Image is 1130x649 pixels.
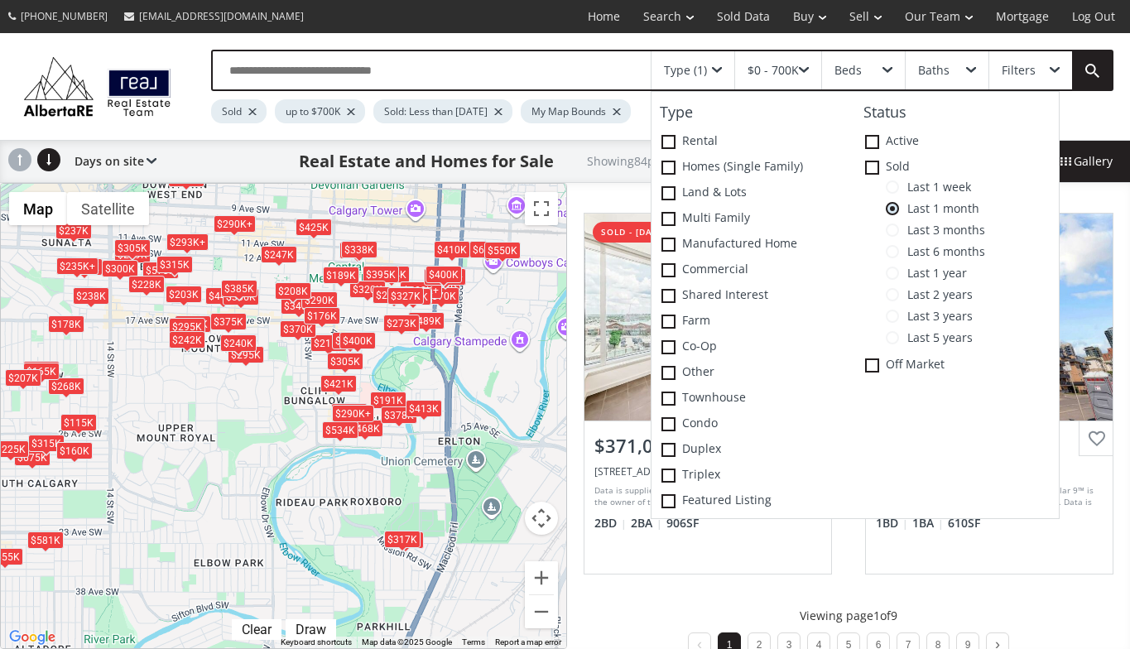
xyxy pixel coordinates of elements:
[462,637,485,647] a: Terms
[912,515,944,531] span: 1 BA
[362,637,452,647] span: Map data ©2025 Google
[261,246,297,263] div: $247K
[567,196,849,590] a: sold - [DATE]$371,000[STREET_ADDRESS]Data is supplied by Pillar 9™ MLS® System. Pillar 9™ is the ...
[373,286,415,303] div: $225K+
[521,99,631,123] div: My Map Bounds
[310,334,347,351] div: $215K
[5,627,60,648] img: Google
[67,192,149,225] button: Show satellite imagery
[433,240,469,257] div: $410K
[855,353,1059,378] label: Off Market
[394,287,430,305] div: $270K
[165,285,201,302] div: $203K
[299,150,554,173] h1: Real Estate and Homes for Sale
[48,377,84,394] div: $268K
[205,286,242,304] div: $445K
[652,309,855,334] label: Farm
[320,374,357,392] div: $421K
[855,129,1059,155] label: Active
[855,155,1059,180] label: Sold
[387,286,423,304] div: $327K
[331,332,368,349] div: $275K
[168,170,204,187] div: $300K
[304,306,340,324] div: $176K
[339,241,376,258] div: $620K
[362,266,398,283] div: $395K
[652,488,855,514] label: Featured Listing
[1002,65,1036,76] div: Filters
[652,386,855,411] label: Townhouse
[142,261,179,278] div: $573K
[301,291,338,309] div: $290K
[405,399,441,416] div: $413K
[168,331,204,349] div: $242K
[326,352,363,369] div: $305K
[65,257,102,275] div: $620K
[280,297,316,315] div: $345K
[899,267,967,280] span: Last 1 year
[286,622,336,637] div: Click to draw.
[525,502,558,535] button: Map camera controls
[55,257,98,275] div: $235K+
[219,334,256,352] div: $240K
[23,360,60,377] div: $365K
[652,411,855,437] label: Condo
[238,622,276,637] div: Clear
[594,464,821,478] div: 211 13 Avenue SE #1006, Calgary, AB T2G 1E1
[209,312,246,329] div: $375K
[899,288,973,301] span: Last 2 years
[101,260,137,277] div: $300K
[800,608,897,624] p: Viewing page 1 of 9
[1042,141,1130,182] div: Gallery
[274,281,310,299] div: $208K
[116,1,312,31] a: [EMAIL_ADDRESS][DOMAIN_NAME]
[279,320,315,337] div: $370K
[369,392,406,409] div: $191K
[587,155,705,167] h2: Showing 84 properties
[855,104,1059,121] h4: Status
[664,65,707,76] div: Type (1)
[424,268,466,286] div: $371K+
[495,637,561,647] a: Report a map error
[652,463,855,488] label: Triplex
[113,245,150,262] div: $219K
[483,241,520,258] div: $550K
[66,141,156,182] div: Days on site
[652,232,855,257] label: Manufactured Home
[469,240,505,257] div: $665K
[748,65,799,76] div: $0 - 700K
[221,279,257,296] div: $385K
[55,221,92,238] div: $237K
[594,515,627,531] span: 2 BD
[223,287,259,305] div: $336K
[652,155,855,180] label: Homes (Single Family)
[27,531,64,549] div: $581K
[322,266,358,283] div: $189K
[382,314,419,331] div: $273K
[47,315,84,332] div: $178K
[14,449,50,466] div: $675K
[652,104,855,121] h4: Type
[652,283,855,309] label: Shared Interest
[128,275,165,292] div: $228K
[17,53,178,120] img: Logo
[339,332,375,349] div: $400K
[373,266,410,283] div: $384K
[899,310,973,323] span: Last 3 years
[652,180,855,206] label: Land & Lots
[652,334,855,360] label: Co-op
[384,530,421,547] div: $317K
[341,240,377,257] div: $338K
[525,561,558,594] button: Zoom in
[213,214,255,232] div: $290K+
[349,281,386,298] div: $320K
[347,419,383,436] div: $468K
[525,192,558,225] button: Toggle fullscreen view
[139,9,304,23] span: [EMAIL_ADDRESS][DOMAIN_NAME]
[332,404,374,421] div: $290K+
[876,515,908,531] span: 1 BD
[834,65,862,76] div: Beds
[899,245,985,258] span: Last 6 months
[373,99,512,123] div: Sold: Less than [DATE]
[166,233,208,251] div: $293K+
